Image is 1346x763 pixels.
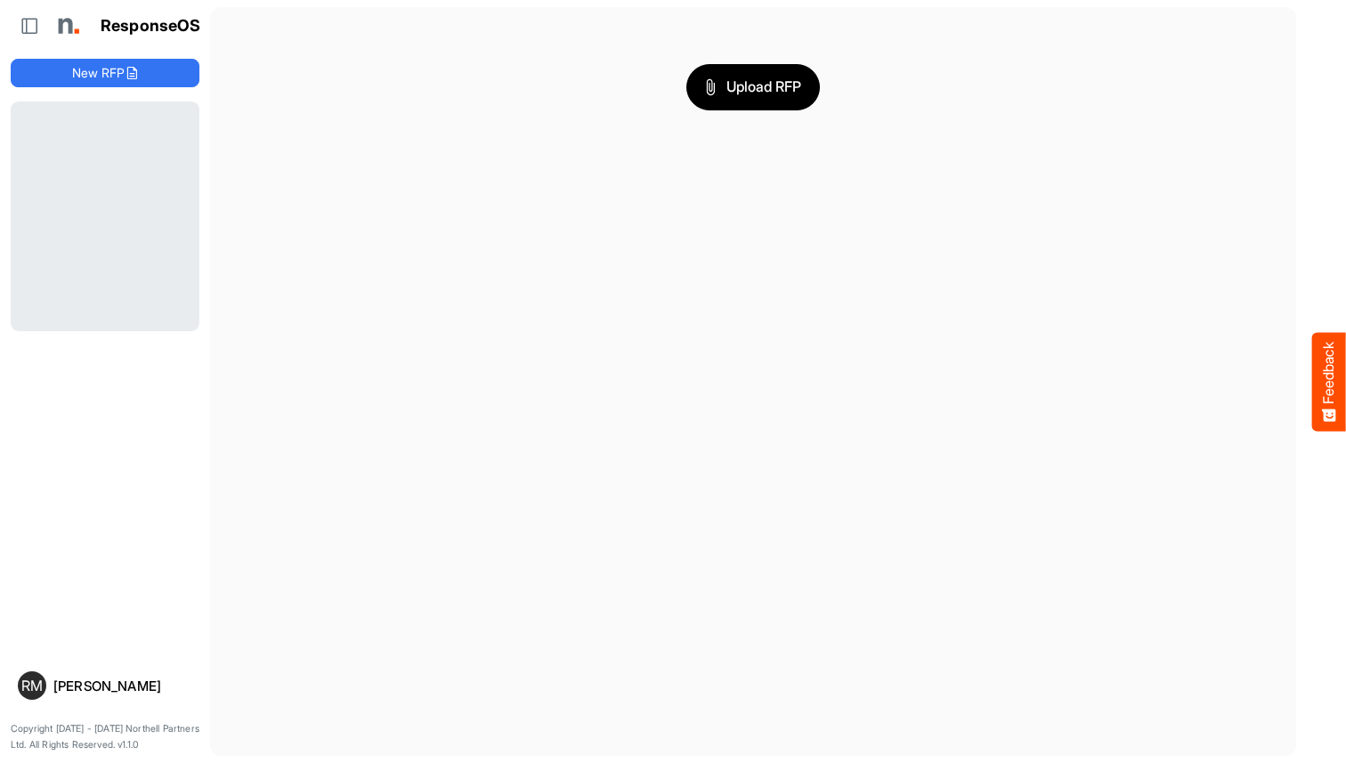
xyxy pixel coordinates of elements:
span: RM [21,678,43,693]
button: Feedback [1312,332,1346,431]
img: Northell [49,8,85,44]
span: Upload RFP [705,76,801,99]
div: Loading... [11,101,199,330]
p: Copyright [DATE] - [DATE] Northell Partners Ltd. All Rights Reserved. v1.1.0 [11,721,199,752]
div: [PERSON_NAME] [53,679,192,693]
button: Upload RFP [686,64,820,110]
button: New RFP [11,59,199,87]
h1: ResponseOS [101,17,201,36]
